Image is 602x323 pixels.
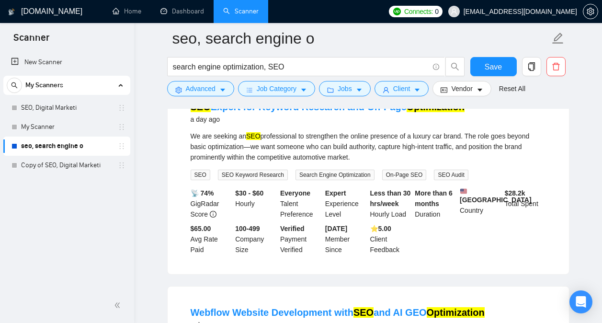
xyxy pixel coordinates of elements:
b: [DATE] [325,225,347,232]
button: search [7,78,22,93]
button: delete [546,57,566,76]
b: Verified [280,225,305,232]
a: New Scanner [11,53,123,72]
div: Experience Level [323,188,368,219]
span: idcard [441,86,447,93]
button: idcardVendorcaret-down [432,81,491,96]
li: New Scanner [3,53,130,72]
span: holder [118,104,125,112]
mark: SEO [246,132,261,140]
span: Scanner [6,31,57,51]
button: setting [583,4,598,19]
span: delete [547,62,565,71]
b: Expert [325,189,346,197]
input: Search Freelance Jobs... [173,61,429,73]
span: On-Page SEO [382,170,427,180]
span: Advanced [186,83,216,94]
span: double-left [114,300,124,310]
a: setting [583,8,598,15]
b: 📡 74% [191,189,214,197]
div: Hourly [233,188,278,219]
span: info-circle [433,64,439,70]
div: Member Since [323,223,368,255]
span: info-circle [210,211,216,218]
span: caret-down [300,86,307,93]
span: Job Category [257,83,296,94]
span: edit [552,32,564,45]
span: SEO [191,170,210,180]
span: holder [118,161,125,169]
div: Client Feedback [368,223,413,255]
div: Hourly Load [368,188,413,219]
a: Webflow Website Development withSEOand AI GEOOptimization [191,307,485,318]
a: homeHome [113,7,141,15]
span: Jobs [338,83,352,94]
span: copy [522,62,541,71]
button: userClientcaret-down [375,81,429,96]
a: dashboardDashboard [160,7,204,15]
a: searchScanner [223,7,259,15]
span: folder [327,86,334,93]
span: user [451,8,457,15]
button: settingAdvancedcaret-down [167,81,234,96]
span: Vendor [451,83,472,94]
mark: Optimization [427,307,485,318]
img: 🇺🇸 [460,188,467,195]
span: setting [583,8,598,15]
span: caret-down [356,86,363,93]
span: Client [393,83,410,94]
a: Reset All [499,83,525,94]
img: upwork-logo.png [393,8,401,15]
span: user [383,86,389,93]
b: [GEOGRAPHIC_DATA] [460,188,532,204]
button: search [445,57,465,76]
span: search [7,82,22,89]
b: More than 6 months [415,189,453,208]
a: Copy of SEO, Digital Marketi [21,156,112,175]
span: caret-down [477,86,483,93]
button: folderJobscaret-down [319,81,371,96]
span: Connects: [404,6,433,17]
span: Search Engine Optimization [295,170,375,180]
span: bars [246,86,253,93]
b: ⭐️ 5.00 [370,225,391,232]
img: logo [8,4,15,20]
div: a day ago [191,114,465,125]
b: Everyone [280,189,310,197]
span: caret-down [219,86,226,93]
b: 100-499 [235,225,260,232]
b: $30 - $60 [235,189,263,197]
span: SEO Keyword Research [218,170,288,180]
span: SEO Audit [434,170,468,180]
div: Avg Rate Paid [189,223,234,255]
div: Payment Verified [278,223,323,255]
div: Total Spent [503,188,548,219]
li: My Scanners [3,76,130,175]
div: Country [458,188,503,219]
button: copy [522,57,541,76]
div: Company Size [233,223,278,255]
span: 0 [435,6,439,17]
span: holder [118,123,125,131]
div: Open Intercom Messenger [569,290,592,313]
mark: SEO [353,307,374,318]
div: We are seeking an professional to strengthen the online presence of a luxury car brand. The role ... [191,131,546,162]
input: Scanner name... [172,26,550,50]
span: caret-down [414,86,420,93]
div: GigRadar Score [189,188,234,219]
b: $ 28.2k [505,189,525,197]
span: My Scanners [25,76,63,95]
a: SEO, Digital Marketi [21,98,112,117]
span: holder [118,142,125,150]
a: My Scanner [21,117,112,137]
button: Save [470,57,517,76]
span: setting [175,86,182,93]
b: Less than 30 hrs/week [370,189,411,208]
button: barsJob Categorycaret-down [238,81,315,96]
a: seo, search engine o [21,137,112,156]
span: Save [485,61,502,73]
span: search [446,62,464,71]
div: Duration [413,188,458,219]
b: $65.00 [191,225,211,232]
div: Talent Preference [278,188,323,219]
